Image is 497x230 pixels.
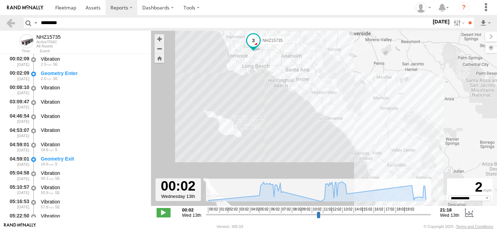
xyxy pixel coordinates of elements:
span: 49.1 [41,176,54,180]
div: 05:16:53 [DATE] [6,198,30,210]
div: 04:59:01 [DATE] [6,140,30,153]
div: Vibration [41,199,144,205]
span: 00:02 [208,207,218,213]
div: Vibration [41,84,144,91]
a: Back to previous Page [6,18,16,28]
div: 05:04:58 [DATE] [6,169,30,182]
strong: 00:02 [182,207,201,213]
div: NHZ15735 - View Asset History [36,34,61,40]
span: 14:02 [354,207,363,213]
span: 11:02 [323,207,333,213]
span: Heading: 166 [55,148,57,152]
span: Heading: 132 [55,191,60,195]
button: Zoom Home [154,53,164,63]
span: 08:02 [292,207,302,213]
span: 10:02 [312,207,322,213]
div: Vibration [41,113,144,119]
div: Event [40,50,151,53]
div: 00:08:10 [DATE] [6,83,30,96]
span: 07:02 [281,207,291,213]
label: Search Query [33,18,38,28]
div: Geometry Enter [41,70,144,76]
div: All Assets [36,44,61,48]
span: 57.8 [41,205,54,209]
span: Wed 13th Aug 2025 [440,213,459,218]
span: 06:02 [270,207,280,213]
span: 18.6 [41,162,54,166]
div: 04:59:01 [DATE] [6,155,30,168]
a: Visit our Website [4,223,36,230]
div: 00:02:09 [DATE] [6,69,30,82]
i: ? [458,2,469,13]
label: Export results as... [480,18,491,28]
div: 04:46:54 [DATE] [6,112,30,125]
span: 04:02 [250,207,260,213]
span: 16:02 [374,207,383,213]
span: Heading: 119 [55,176,60,180]
span: 17:02 [384,207,394,213]
div: 03:09:47 [DATE] [6,98,30,111]
span: 09:02 [301,207,311,213]
button: Zoom in [154,34,164,44]
span: 15:02 [362,207,372,213]
div: Vibration [41,184,144,191]
span: Heading: 166 [55,162,57,166]
div: 04:53:07 [DATE] [6,126,30,139]
a: Terms and Conditions [456,224,493,229]
label: Search Filter Options [451,18,466,28]
strong: 21:18 [440,207,459,213]
label: Play/Stop [157,208,171,217]
span: NHZ15735 [262,38,283,43]
div: Version: 305.03 [217,224,243,229]
div: Time [6,50,30,53]
span: 19:02 [404,207,414,213]
div: ActiveTRAC [36,40,61,44]
span: 05:02 [259,207,269,213]
div: 2 [448,179,491,195]
span: Wed 13th Aug 2025 [182,213,201,218]
span: 13:02 [343,207,352,213]
button: Zoom out [154,44,164,53]
div: Vibration [41,141,144,148]
span: 18:02 [396,207,405,213]
span: 12:02 [332,207,341,213]
div: Vibration [41,170,144,176]
span: 55.9 [41,191,54,195]
div: Vibration [41,127,144,133]
div: 05:10:57 [DATE] [6,183,30,196]
div: Zulema McIntosch [413,2,433,13]
div: 00:02:09 [DATE] [6,55,30,68]
span: Heading: 145 [53,76,58,81]
span: 2.5 [41,62,52,66]
div: Vibration [41,99,144,105]
span: 03:02 [239,207,249,213]
div: Vibration [41,213,144,219]
div: © Copyright 2025 - [424,224,493,229]
div: 05:22:50 [DATE] [6,212,30,225]
div: Geometry Exit [41,156,144,162]
div: Vibration [41,56,144,62]
label: [DATE] [431,18,451,25]
span: Heading: 135 [55,205,60,209]
span: Heading: 145 [53,62,58,66]
span: 01:02 [219,207,229,213]
span: 2.5 [41,76,52,81]
span: 18.6 [41,148,54,152]
span: 02:02 [228,207,238,213]
img: rand-logo.svg [7,5,43,10]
